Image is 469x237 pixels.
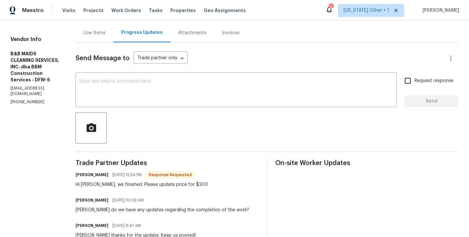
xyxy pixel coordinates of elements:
div: Trade partner only [134,53,188,64]
h6: [PERSON_NAME] [76,172,108,178]
span: Geo Assignments [204,7,246,14]
span: [DATE] 10:09 AM [112,197,144,203]
p: [EMAIL_ADDRESS][DOMAIN_NAME] [10,86,60,97]
span: [PERSON_NAME] [420,7,459,14]
div: 2 [329,4,333,10]
span: On-site Worker Updates [275,160,459,166]
span: Maestro [22,7,44,14]
span: Trade Partner Updates [76,160,259,166]
span: Properties [170,7,196,14]
span: [DATE] 12:54 PM [112,172,142,178]
span: Tasks [149,8,163,13]
span: [US_STATE] Other + 1 [344,7,389,14]
div: Hi [PERSON_NAME], we finished. Please update price for $300 [76,181,208,188]
h4: Vendor Info [10,36,60,43]
span: Work Orders [111,7,141,14]
span: [DATE] 9:47 AM [112,222,141,229]
div: Attachments [178,30,206,36]
span: Visits [62,7,76,14]
p: [PHONE_NUMBER] [10,99,60,105]
span: Response Requested [146,172,194,178]
h5: B&B MAIDS CLEANING SERVICES, INC. dba BBM Construction Services - DFW-S [10,50,60,83]
div: [PERSON_NAME] do we have any updates regarding the completion of the work? [76,207,249,213]
h6: [PERSON_NAME] [76,222,108,229]
span: Send Message to [76,55,130,62]
h6: [PERSON_NAME] [76,197,108,203]
div: Line Items [83,30,106,36]
div: Invoices [222,30,240,36]
span: Request response [415,77,453,84]
span: Projects [83,7,104,14]
div: Progress Updates [121,29,163,36]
